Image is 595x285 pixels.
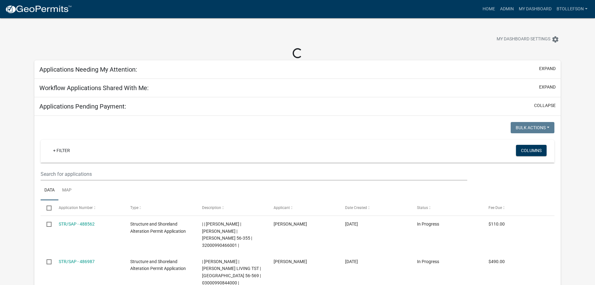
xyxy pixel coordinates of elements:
[511,122,554,133] button: Bulk Actions
[497,36,550,43] span: My Dashboard Settings
[516,145,547,156] button: Columns
[41,168,467,181] input: Search for applications
[274,221,307,226] span: Gary Schander
[196,200,267,215] datatable-header-cell: Description
[124,200,196,215] datatable-header-cell: Type
[339,200,411,215] datatable-header-cell: Date Created
[488,259,505,264] span: $490.00
[274,259,307,264] span: Jaymey
[53,200,124,215] datatable-header-cell: Application Number
[539,65,556,72] button: expand
[268,200,339,215] datatable-header-cell: Applicant
[39,84,149,92] h5: Workflow Applications Shared With Me:
[59,259,95,264] a: STR/SAP - 486987
[516,3,554,15] a: My Dashboard
[39,103,126,110] h5: Applications Pending Payment:
[59,221,95,226] a: STR/SAP - 488562
[483,200,554,215] datatable-header-cell: Fee Due
[130,259,186,271] span: Structure and Shoreland Alteration Permit Application
[202,206,221,210] span: Description
[41,181,58,201] a: Data
[345,206,367,210] span: Date Created
[492,33,564,45] button: My Dashboard Settingssettings
[488,221,505,226] span: $110.00
[498,3,516,15] a: Admin
[539,84,556,90] button: expand
[417,221,439,226] span: In Progress
[345,259,358,264] span: 10/02/2025
[130,206,138,210] span: Type
[534,102,556,109] button: collapse
[417,259,439,264] span: In Progress
[59,206,93,210] span: Application Number
[202,221,252,248] span: | | KEVIN M FLYNN | KELLY J FLYNN | Wimer 56-355 | 32000990466001 |
[417,206,428,210] span: Status
[411,200,483,215] datatable-header-cell: Status
[48,145,75,156] a: + Filter
[274,206,290,210] span: Applicant
[480,3,498,15] a: Home
[488,206,502,210] span: Fee Due
[552,36,559,43] i: settings
[39,66,137,73] h5: Applications Needing My Attention:
[345,221,358,226] span: 10/06/2025
[554,3,590,15] a: btollefson
[130,221,186,234] span: Structure and Shoreland Alteration Permit Application
[58,181,75,201] a: Map
[41,200,52,215] datatable-header-cell: Select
